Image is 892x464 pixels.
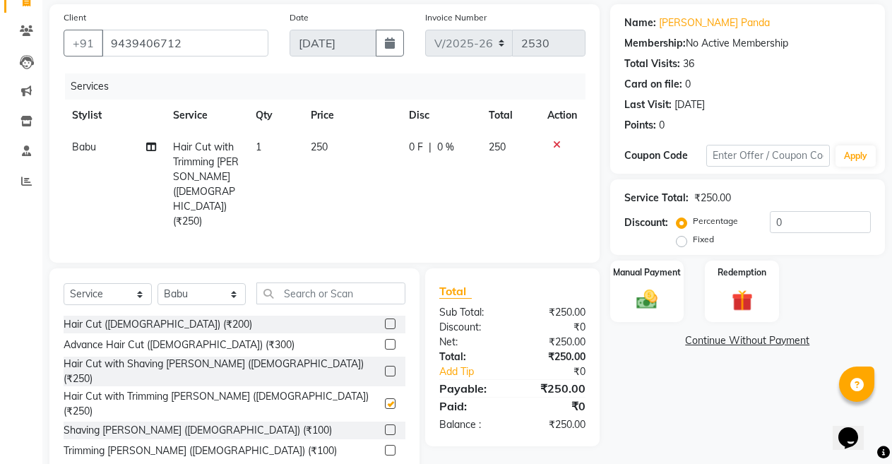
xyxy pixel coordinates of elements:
div: Membership: [624,36,686,51]
div: Balance : [429,417,512,432]
div: Last Visit: [624,97,672,112]
label: Invoice Number [425,11,487,24]
a: Continue Without Payment [613,333,882,348]
div: Points: [624,118,656,133]
label: Redemption [718,266,766,279]
a: Add Tip [429,364,526,379]
div: Name: [624,16,656,30]
div: Service Total: [624,191,689,206]
input: Enter Offer / Coupon Code [706,145,830,167]
th: Price [302,100,400,131]
span: 0 F [409,140,423,155]
img: _gift.svg [725,287,760,314]
a: [PERSON_NAME] Panda [659,16,770,30]
input: Search by Name/Mobile/Email/Code [102,30,268,56]
th: Stylist [64,100,165,131]
div: ₹250.00 [512,305,595,320]
img: _cash.svg [630,287,665,311]
span: 250 [311,141,328,153]
div: ₹250.00 [512,417,595,432]
th: Service [165,100,247,131]
div: [DATE] [674,97,705,112]
input: Search or Scan [256,282,405,304]
button: Apply [835,145,876,167]
div: Discount: [429,320,512,335]
div: 0 [659,118,665,133]
div: Total Visits: [624,56,680,71]
span: 1 [256,141,261,153]
div: Sub Total: [429,305,512,320]
div: ₹0 [526,364,596,379]
div: Net: [429,335,512,350]
label: Fixed [693,233,714,246]
div: Payable: [429,380,512,397]
th: Total [480,100,538,131]
label: Manual Payment [613,266,681,279]
div: Services [65,73,596,100]
div: 36 [683,56,694,71]
div: ₹250.00 [512,380,595,397]
div: ₹250.00 [512,335,595,350]
div: Hair Cut ([DEMOGRAPHIC_DATA]) (₹200) [64,317,252,332]
div: Advance Hair Cut ([DEMOGRAPHIC_DATA]) (₹300) [64,338,295,352]
div: Shaving [PERSON_NAME] ([DEMOGRAPHIC_DATA]) (₹100) [64,423,332,438]
div: Total: [429,350,512,364]
label: Date [290,11,309,24]
div: ₹0 [512,398,595,415]
th: Action [539,100,585,131]
div: Discount: [624,215,668,230]
div: Paid: [429,398,512,415]
div: ₹250.00 [512,350,595,364]
div: Trimming [PERSON_NAME] ([DEMOGRAPHIC_DATA]) (₹100) [64,444,337,458]
div: ₹250.00 [694,191,731,206]
span: Hair Cut with Trimming [PERSON_NAME] ([DEMOGRAPHIC_DATA]) (₹250) [173,141,239,227]
div: Hair Cut with Shaving [PERSON_NAME] ([DEMOGRAPHIC_DATA]) (₹250) [64,357,379,386]
iframe: chat widget [833,408,878,450]
span: Babu [72,141,96,153]
th: Disc [400,100,480,131]
span: | [429,140,432,155]
div: 0 [685,77,691,92]
span: Total [439,284,472,299]
div: Hair Cut with Trimming [PERSON_NAME] ([DEMOGRAPHIC_DATA]) (₹250) [64,389,379,419]
label: Percentage [693,215,738,227]
th: Qty [247,100,302,131]
span: 0 % [437,140,454,155]
div: Card on file: [624,77,682,92]
div: No Active Membership [624,36,871,51]
label: Client [64,11,86,24]
span: 250 [489,141,506,153]
div: ₹0 [512,320,595,335]
div: Coupon Code [624,148,706,163]
button: +91 [64,30,103,56]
